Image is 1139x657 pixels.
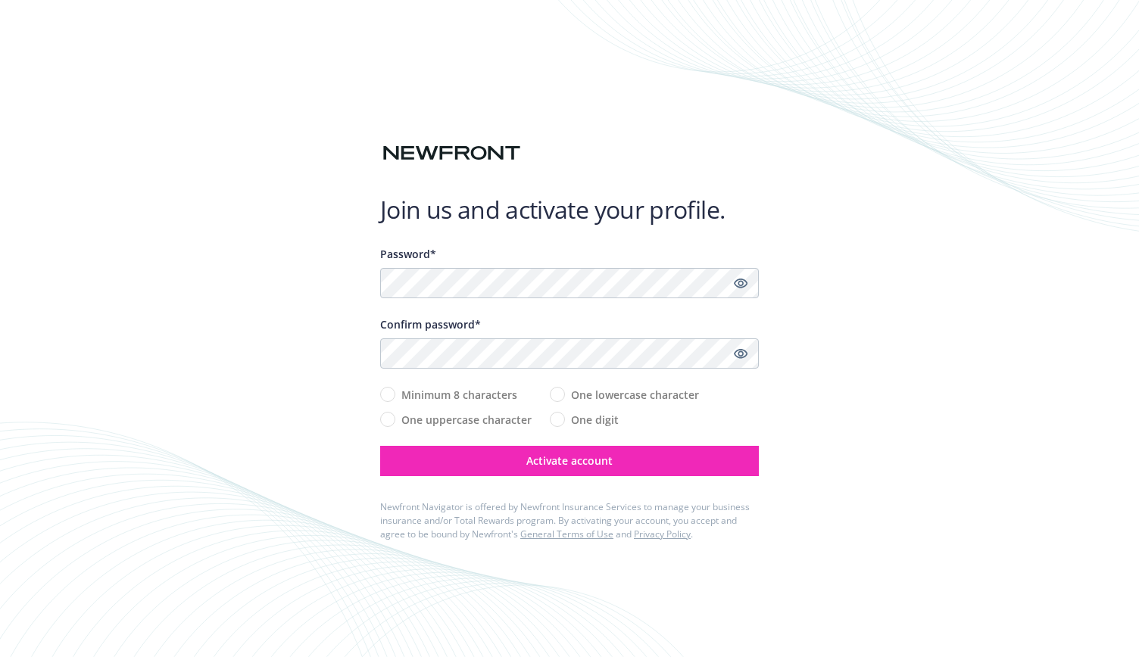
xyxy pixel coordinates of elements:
input: Enter a unique password... [380,268,759,298]
span: One lowercase character [571,387,699,403]
span: Password* [380,247,436,261]
a: Privacy Policy [634,528,691,540]
span: Minimum 8 characters [401,387,517,403]
h1: Join us and activate your profile. [380,195,759,225]
a: Show password [732,274,750,292]
a: Show password [732,344,750,363]
button: Activate account [380,446,759,476]
a: General Terms of Use [520,528,613,540]
span: Confirm password* [380,317,481,332]
input: Confirm your unique password... [380,338,759,369]
span: One digit [571,412,619,428]
span: Activate account [526,453,613,468]
img: Newfront logo [380,140,523,167]
div: Newfront Navigator is offered by Newfront Insurance Services to manage your business insurance an... [380,500,759,541]
span: One uppercase character [401,412,532,428]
